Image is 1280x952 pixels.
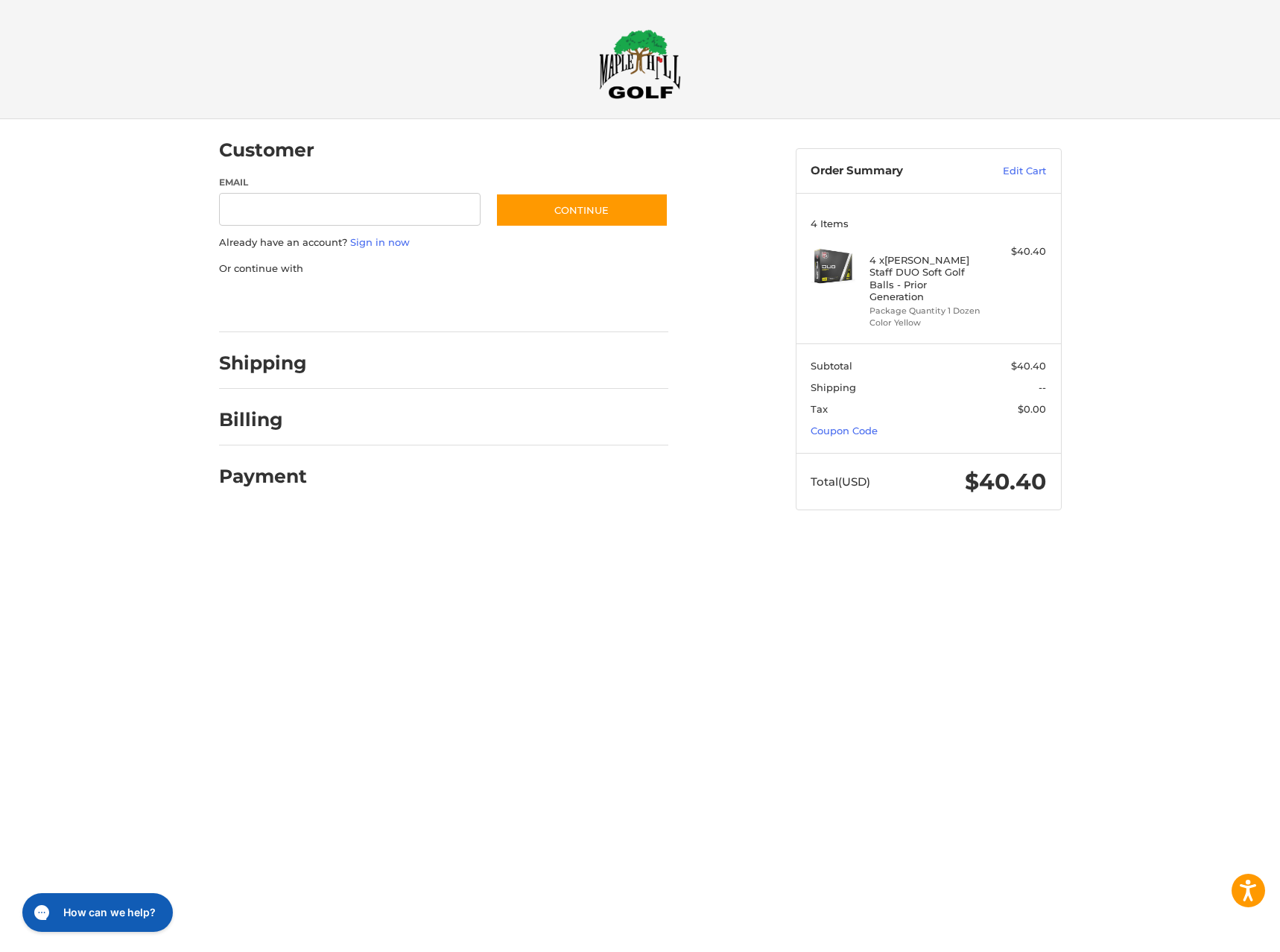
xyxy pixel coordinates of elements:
[219,408,306,431] h2: Billing
[869,254,983,302] h4: 4 x [PERSON_NAME] Staff DUO Soft Golf Balls - Prior Generation
[869,317,983,329] li: Color Yellow
[219,139,314,162] h2: Customer
[869,305,983,317] li: Package Quantity 1 Dozen
[811,381,856,393] span: Shipping
[811,218,1046,229] h3: 4 Items
[987,244,1046,259] div: $40.40
[495,193,668,227] button: Continue
[219,352,307,375] h2: Shipping
[599,29,681,99] img: Maple Hill Golf
[1011,360,1046,372] span: $40.40
[340,291,452,317] iframe: PayPal-paylater
[219,261,668,276] p: Or continue with
[971,164,1046,179] a: Edit Cart
[811,360,852,372] span: Subtotal
[1157,912,1280,952] iframe: Google Customer Reviews
[219,465,307,488] h2: Payment
[219,176,481,189] label: Email
[811,475,870,489] span: Total (USD)
[219,235,668,250] p: Already have an account?
[350,236,410,248] a: Sign in now
[811,425,878,437] a: Coupon Code
[1039,381,1046,393] span: --
[466,291,578,317] iframe: PayPal-venmo
[811,164,971,179] h3: Order Summary
[15,888,177,937] iframe: Gorgias live chat messenger
[1018,403,1046,415] span: $0.00
[965,468,1046,495] span: $40.40
[811,403,828,415] span: Tax
[214,291,326,317] iframe: PayPal-paypal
